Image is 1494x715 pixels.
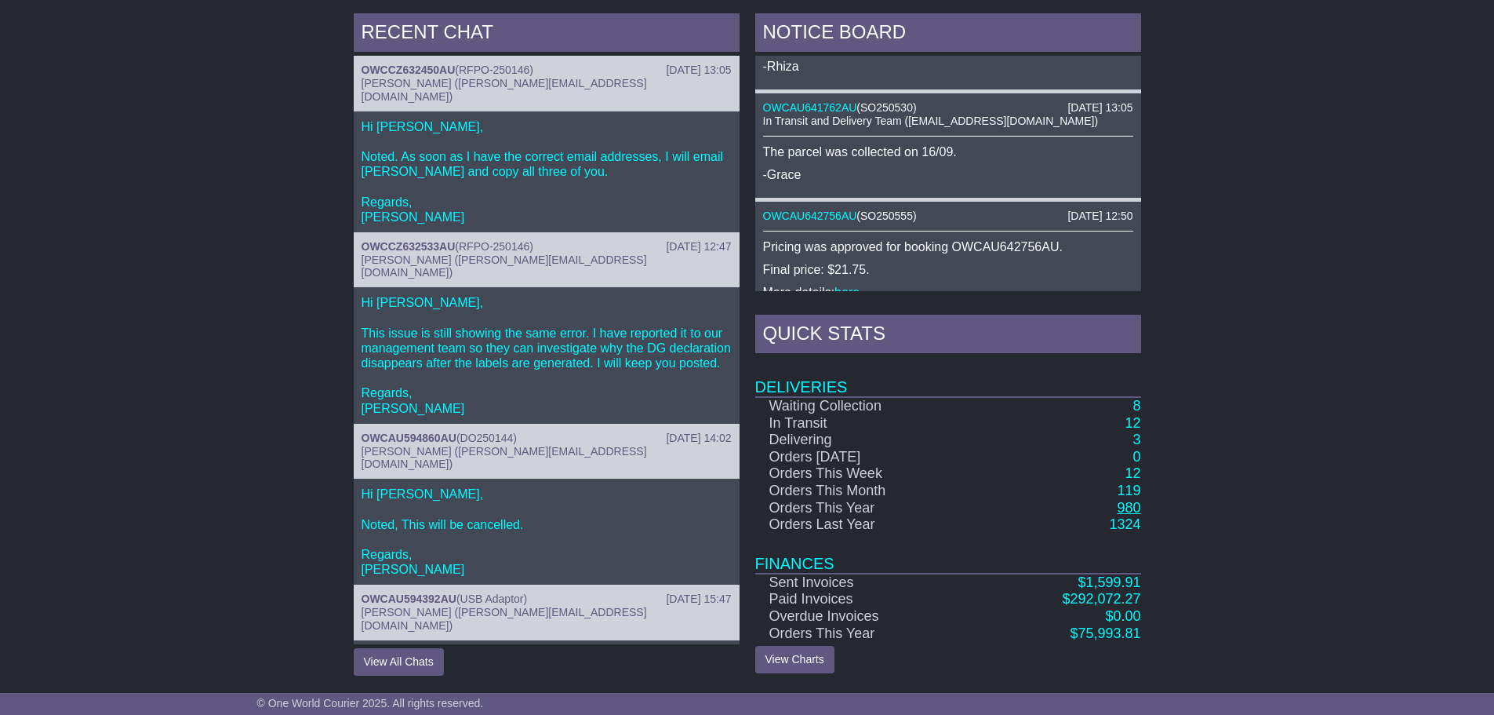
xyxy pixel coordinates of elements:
div: ( ) [763,101,1133,115]
span: In Transit and Delivery Team ([EMAIL_ADDRESS][DOMAIN_NAME]) [763,115,1099,127]
span: SO250530 [860,101,913,114]
div: Quick Stats [755,315,1141,357]
div: [DATE] 13:05 [1067,101,1132,115]
span: SO250555 [860,210,913,222]
p: The parcel was collected on 16/09. [763,144,1133,159]
p: -Rhiza [763,59,1133,74]
a: OWCCZ632533AU [362,240,456,253]
span: 0.00 [1113,608,1140,624]
p: -Grace [763,167,1133,182]
a: 0 [1132,449,1140,465]
a: $75,993.81 [1070,626,1140,641]
span: 292,072.27 [1070,591,1140,607]
span: 75,993.81 [1078,626,1140,641]
td: Delivering [755,432,981,449]
div: ( ) [763,210,1133,223]
td: Deliveries [755,357,1141,397]
td: Orders This Year [755,626,981,643]
td: Orders [DATE] [755,449,981,466]
div: RECENT CHAT [354,13,740,56]
td: Orders This Year [755,500,981,517]
div: NOTICE BOARD [755,13,1141,56]
span: [PERSON_NAME] ([PERSON_NAME][EMAIL_ADDRESS][DOMAIN_NAME]) [362,77,647,103]
button: View All Chats [354,648,444,676]
td: Waiting Collection [755,397,981,415]
div: ( ) [362,240,732,254]
p: Hi [PERSON_NAME], Noted, This will be cancelled. Regards, [PERSON_NAME] [362,487,732,577]
td: Overdue Invoices [755,608,981,626]
a: OWCAU641762AU [763,101,857,114]
a: View Charts [755,646,834,673]
span: DO250144 [460,432,514,444]
div: [DATE] 12:47 [666,240,731,254]
td: Finances [755,534,1141,574]
span: RFPO-250146 [459,64,529,76]
a: 12 [1125,465,1140,481]
td: In Transit [755,415,981,432]
a: here [834,286,860,299]
a: OWCAU594392AU [362,593,456,605]
div: ( ) [362,432,732,445]
span: [PERSON_NAME] ([PERSON_NAME][EMAIL_ADDRESS][DOMAIN_NAME]) [362,445,647,471]
a: $0.00 [1105,608,1140,624]
span: © One World Courier 2025. All rights reserved. [257,697,484,710]
div: [DATE] 12:50 [1067,210,1132,223]
div: ( ) [362,64,732,77]
span: USB Adaptor [460,593,524,605]
div: [DATE] 15:47 [666,593,731,606]
a: 119 [1117,483,1140,498]
span: [PERSON_NAME] ([PERSON_NAME][EMAIL_ADDRESS][DOMAIN_NAME]) [362,606,647,632]
span: 1,599.91 [1085,575,1140,590]
td: Orders This Month [755,483,981,500]
span: [PERSON_NAME] ([PERSON_NAME][EMAIL_ADDRESS][DOMAIN_NAME]) [362,254,647,279]
a: $292,072.27 [1062,591,1140,607]
a: OWCCZ632450AU [362,64,456,76]
div: [DATE] 14:02 [666,432,731,445]
a: 3 [1132,432,1140,447]
a: 12 [1125,415,1140,431]
a: OWCAU642756AU [763,210,857,222]
a: OWCAU594860AU [362,432,456,444]
td: Sent Invoices [755,574,981,592]
p: Hi [PERSON_NAME], This issue is still showing the same error. I have reported it to our managemen... [362,295,732,416]
td: Orders Last Year [755,516,981,534]
a: 1324 [1109,516,1140,532]
div: [DATE] 13:05 [666,64,731,77]
a: 8 [1132,398,1140,414]
div: ( ) [362,593,732,606]
p: Pricing was approved for booking OWCAU642756AU. [763,239,1133,254]
td: Paid Invoices [755,591,981,608]
p: Hi [PERSON_NAME], Noted. As soon as I have the correct email addresses, I will email [PERSON_NAME... [362,119,732,224]
p: Final price: $21.75. [763,262,1133,277]
a: $1,599.91 [1078,575,1140,590]
td: Orders This Week [755,465,981,483]
span: RFPO-250146 [459,240,529,253]
p: More details: . [763,285,1133,300]
a: 980 [1117,500,1140,516]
